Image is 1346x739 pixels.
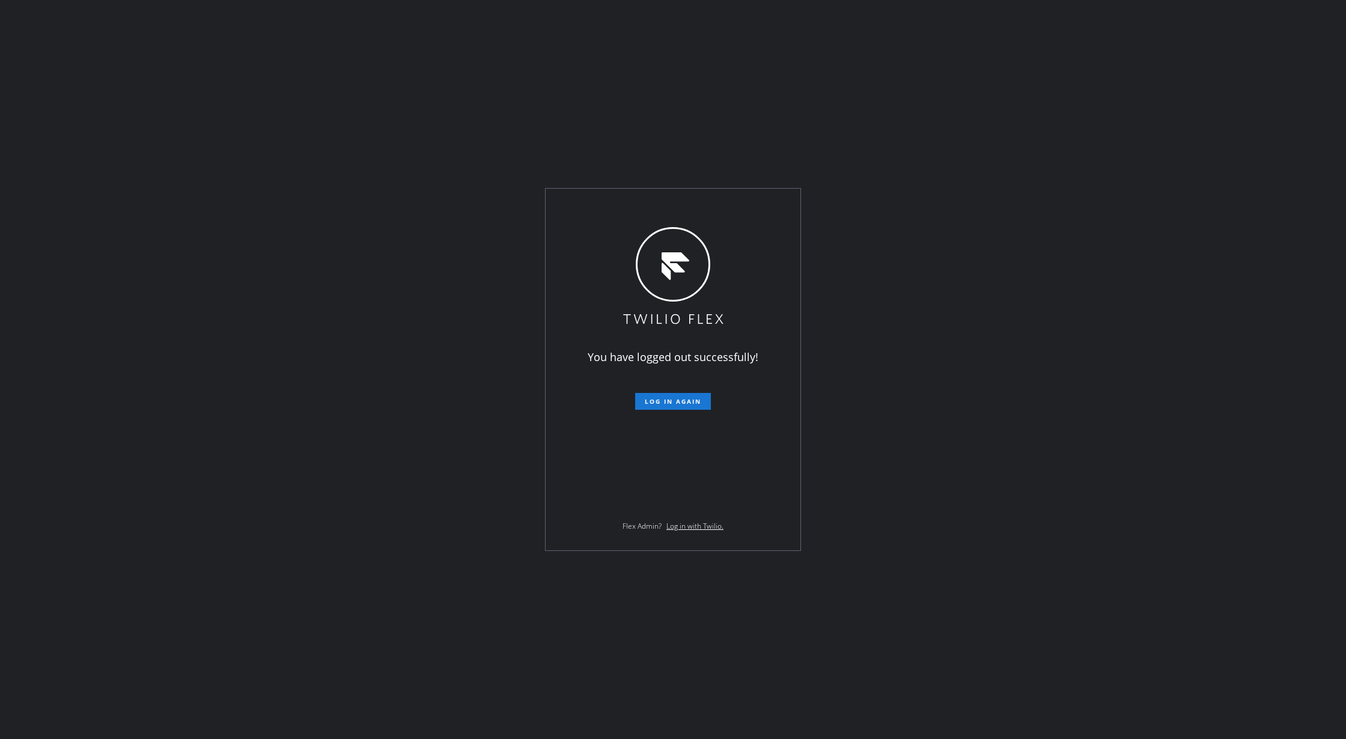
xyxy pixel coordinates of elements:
span: Flex Admin? [623,521,662,531]
button: Log in again [635,393,711,410]
a: Log in with Twilio. [666,521,723,531]
span: You have logged out successfully! [588,350,758,364]
span: Log in again [645,397,701,406]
